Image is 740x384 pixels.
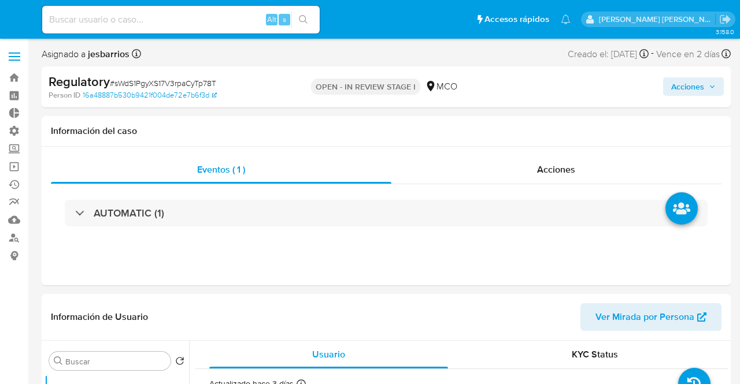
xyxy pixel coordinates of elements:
[425,80,457,93] div: MCO
[283,14,286,25] span: s
[568,46,649,62] div: Creado el: [DATE]
[671,77,704,96] span: Acciones
[42,12,320,27] input: Buscar usuario o caso...
[537,163,575,176] span: Acciones
[484,13,549,25] span: Accesos rápidos
[291,12,315,28] button: search-icon
[719,13,731,25] a: Salir
[94,207,164,219] h3: AUTOMATIC (1)
[572,348,618,361] span: KYC Status
[51,311,148,323] h1: Información de Usuario
[86,47,129,61] b: jesbarrios
[197,163,245,176] span: Eventos ( 1 )
[110,77,216,89] span: # sWdS1PgyXS17V3rpaCyTp78T
[599,14,716,25] p: jesica.barrios@mercadolibre.com
[595,303,694,331] span: Ver Mirada por Persona
[175,356,184,369] button: Volver al orden por defecto
[42,48,129,61] span: Asignado a
[580,303,721,331] button: Ver Mirada por Persona
[312,348,345,361] span: Usuario
[51,125,721,137] h1: Información del caso
[49,90,80,100] b: Person ID
[83,90,217,100] a: 16a48887b530b9421f004de72e7b6f3d
[656,48,720,61] span: Vence en 2 días
[65,356,166,367] input: Buscar
[54,356,63,366] button: Buscar
[561,14,571,24] a: Notificaciones
[651,46,654,62] span: -
[267,14,276,25] span: Alt
[49,72,110,91] b: Regulatory
[663,77,724,96] button: Acciones
[65,200,708,226] div: AUTOMATIC (1)
[311,79,420,95] p: OPEN - IN REVIEW STAGE I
